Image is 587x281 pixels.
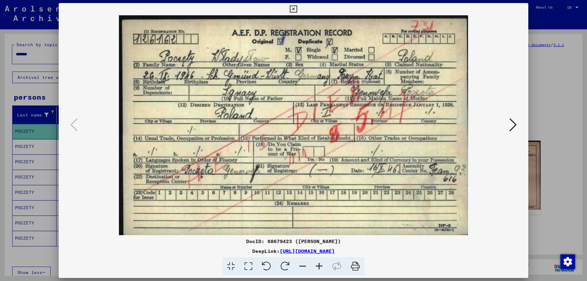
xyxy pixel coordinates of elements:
[59,238,528,245] div: DocID: 68679423 ([PERSON_NAME])
[79,15,508,235] img: 001.jpg
[560,254,575,269] img: Change consent
[560,254,575,269] div: Change consent
[59,247,528,255] div: DeepLink:
[280,248,335,254] a: [URL][DOMAIN_NAME]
